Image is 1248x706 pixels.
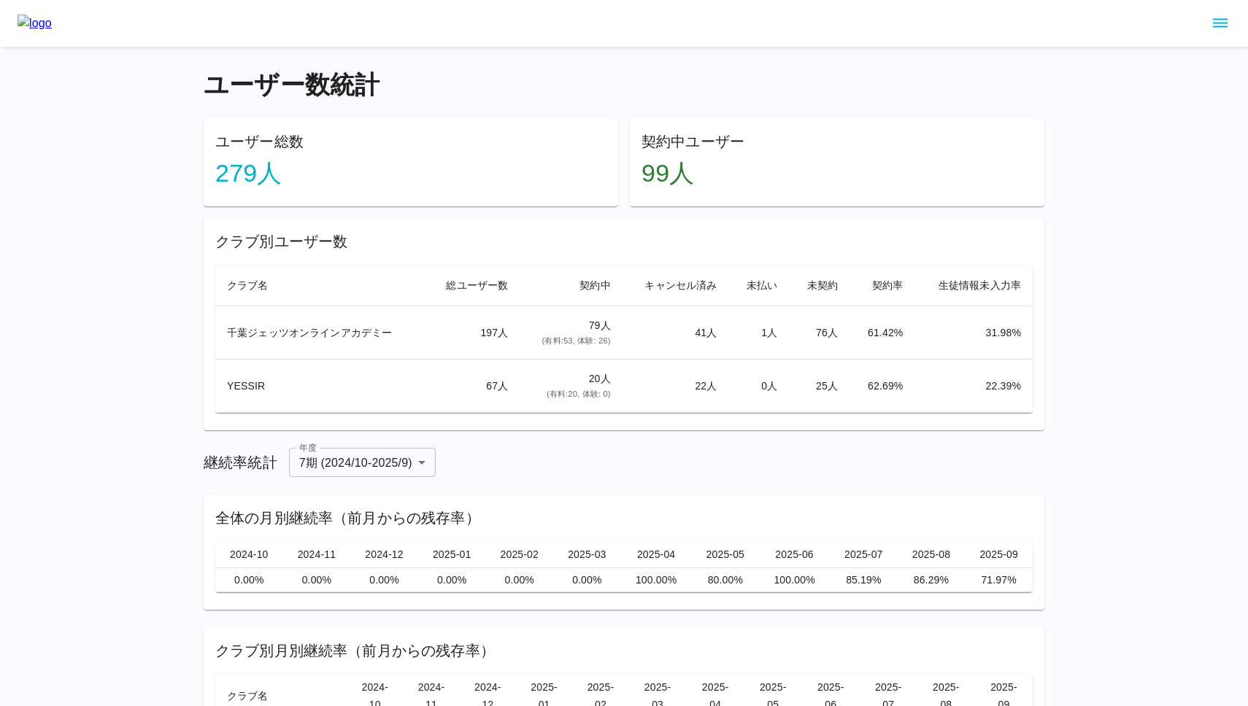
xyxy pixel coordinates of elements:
h6: 継続率統計 [204,451,277,474]
th: 2025-09 [965,541,1033,568]
td: 0.00% [350,568,418,592]
h4: 279 人 [215,158,606,189]
th: 2025-02 [485,541,553,568]
td: 0.00% [283,568,351,592]
th: キャンセル済み [623,265,729,306]
td: 67 人 [425,360,520,413]
h6: クラブ別ユーザー数 [215,230,1033,253]
td: 千葉ジェッツオンラインアカデミー [215,306,425,359]
td: 62.69 % [850,360,914,413]
td: 22.39 % [914,360,1033,413]
td: 20 人 [520,360,622,413]
img: logo [18,15,52,32]
th: 契約率 [850,265,914,306]
th: 2025-08 [898,541,966,568]
td: 85.19% [830,568,898,592]
th: 2024-10 [215,541,283,568]
h6: 契約中ユーザー [642,130,1033,153]
th: クラブ名 [215,265,425,306]
span: (有料: 53 , 体験: 26 ) [542,336,611,345]
td: 41 人 [623,306,729,359]
td: 1 人 [728,306,789,359]
h4: 99 人 [642,158,1033,189]
td: 25 人 [789,360,850,413]
td: 0 人 [728,360,789,413]
label: 年度 [299,441,317,454]
td: 197 人 [425,306,520,359]
th: 2025-07 [830,541,898,568]
span: (有料: 20 , 体験: 0 ) [547,389,611,398]
td: 0.00% [215,568,283,592]
td: 79 人 [520,306,622,359]
th: 2024-12 [350,541,418,568]
td: 0.00% [553,568,621,592]
th: 2025-05 [692,541,760,568]
td: 80.00% [692,568,760,592]
td: 31.98 % [914,306,1033,359]
th: 総ユーザー数 [425,265,520,306]
th: 生徒情報未入力率 [914,265,1033,306]
td: 61.42 % [850,306,914,359]
td: 86.29% [898,568,966,592]
td: 100.00% [759,568,830,592]
td: 71.97% [965,568,1033,592]
h4: ユーザー数統計 [204,70,1044,101]
th: 2025-01 [418,541,486,568]
th: 未契約 [789,265,850,306]
td: YESSIR [215,360,425,413]
h6: ユーザー総数 [215,130,606,153]
th: 契約中 [520,265,622,306]
h6: 全体の月別継続率（前月からの残存率） [215,506,1033,529]
td: 0.00% [485,568,553,592]
th: 2024-11 [283,541,351,568]
td: 22 人 [623,360,729,413]
th: 未払い [728,265,789,306]
th: 2025-04 [621,541,692,568]
div: 7期 (2024/10-2025/9) [289,448,436,477]
td: 0.00% [418,568,486,592]
td: 76 人 [789,306,850,359]
h6: クラブ別月別継続率（前月からの残存率） [215,639,1033,662]
button: sidemenu [1208,11,1233,36]
td: 100.00% [621,568,692,592]
th: 2025-03 [553,541,621,568]
th: 2025-06 [759,541,830,568]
